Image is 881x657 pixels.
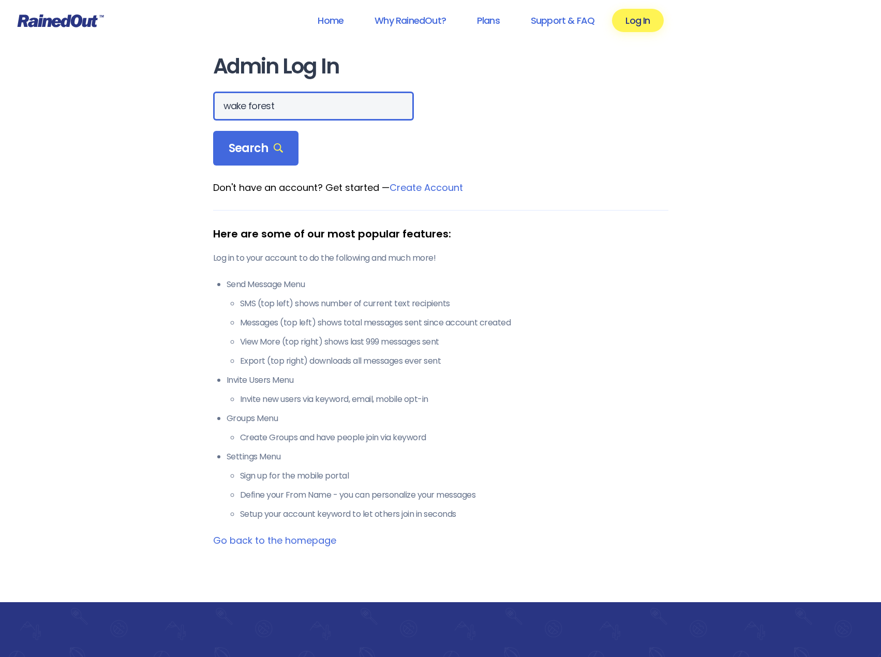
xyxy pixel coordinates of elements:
a: Why RainedOut? [361,9,459,32]
p: Log in to your account to do the following and much more! [213,252,668,264]
a: Create Account [390,181,463,194]
a: Home [304,9,357,32]
li: Create Groups and have people join via keyword [240,431,668,444]
a: Plans [464,9,513,32]
li: View More (top right) shows last 999 messages sent [240,336,668,348]
li: Define your From Name - you can personalize your messages [240,489,668,501]
li: Invite new users via keyword, email, mobile opt-in [240,393,668,406]
li: Send Message Menu [227,278,668,367]
a: Log In [612,9,663,32]
li: Invite Users Menu [227,374,668,406]
h1: Admin Log In [213,55,668,78]
a: Support & FAQ [517,9,608,32]
div: Search [213,131,299,166]
main: Don't have an account? Get started — [213,55,668,547]
li: SMS (top left) shows number of current text recipients [240,297,668,310]
li: Setup your account keyword to let others join in seconds [240,508,668,520]
li: Sign up for the mobile portal [240,470,668,482]
a: Go back to the homepage [213,534,336,547]
li: Groups Menu [227,412,668,444]
div: Here are some of our most popular features: [213,226,668,242]
span: Search [229,141,283,156]
li: Export (top right) downloads all messages ever sent [240,355,668,367]
input: Search Orgs… [213,92,414,121]
li: Messages (top left) shows total messages sent since account created [240,317,668,329]
li: Settings Menu [227,451,668,520]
